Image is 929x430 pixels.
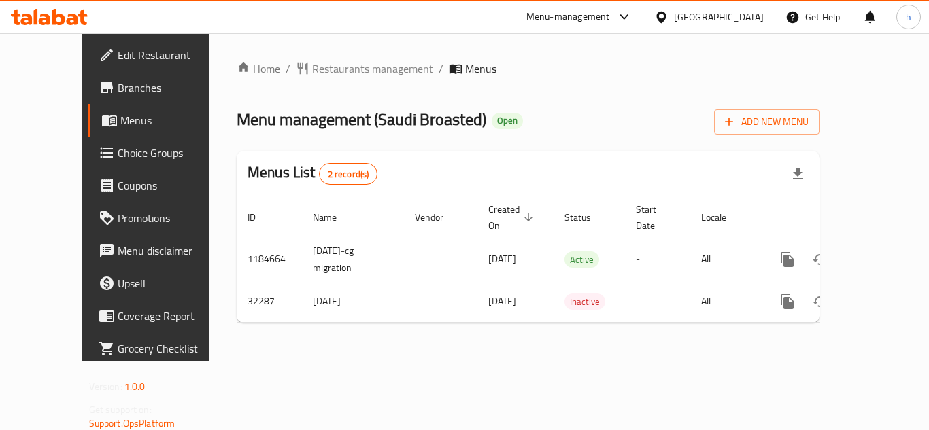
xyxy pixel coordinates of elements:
h2: Menus List [248,162,377,185]
span: 1.0.0 [124,378,146,395]
div: Menu-management [526,9,610,25]
a: Restaurants management [296,60,433,77]
button: more [771,243,804,276]
td: - [625,281,690,322]
td: [DATE] [302,281,404,322]
span: Version: [89,378,122,395]
th: Actions [760,197,913,238]
button: Change Status [804,285,837,318]
span: Menus [465,60,496,77]
span: Get support on: [89,401,152,418]
li: / [286,60,290,77]
button: Change Status [804,243,837,276]
td: All [690,281,760,322]
span: [DATE] [488,292,516,310]
div: Export file [781,158,814,190]
span: Edit Restaurant [118,47,226,63]
a: Menu disclaimer [88,234,237,267]
span: Restaurants management [312,60,433,77]
span: Coupons [118,177,226,194]
span: Menu management ( Saudi Broasted ) [237,104,486,135]
nav: breadcrumb [237,60,820,77]
span: Choice Groups [118,145,226,161]
a: Edit Restaurant [88,39,237,71]
span: Name [313,209,354,226]
span: Add New Menu [725,113,809,130]
td: [DATE]-cg migration [302,238,404,281]
a: Home [237,60,280,77]
a: Grocery Checklist [88,332,237,365]
span: Vendor [415,209,461,226]
li: / [439,60,443,77]
span: Start Date [636,201,674,234]
a: Menus [88,104,237,137]
table: enhanced table [237,197,913,323]
a: Branches [88,71,237,104]
span: ID [248,209,273,226]
span: Created On [488,201,537,234]
span: Promotions [118,210,226,226]
span: Active [564,252,599,268]
span: 2 record(s) [320,168,377,181]
span: Open [492,115,523,126]
span: Branches [118,79,226,96]
span: Menu disclaimer [118,243,226,259]
span: h [906,10,911,24]
span: Locale [701,209,744,226]
button: Add New Menu [714,109,820,135]
a: Upsell [88,267,237,300]
td: - [625,238,690,281]
div: [GEOGRAPHIC_DATA] [674,10,764,24]
a: Choice Groups [88,137,237,169]
a: Coverage Report [88,300,237,332]
td: 1184664 [237,238,302,281]
span: Menus [120,112,226,128]
span: Upsell [118,275,226,291]
span: [DATE] [488,250,516,268]
span: Grocery Checklist [118,340,226,357]
a: Coupons [88,169,237,202]
span: Coverage Report [118,308,226,324]
span: Status [564,209,609,226]
a: Promotions [88,202,237,234]
td: All [690,238,760,281]
span: Inactive [564,294,605,310]
div: Open [492,113,523,129]
button: more [771,285,804,318]
td: 32287 [237,281,302,322]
